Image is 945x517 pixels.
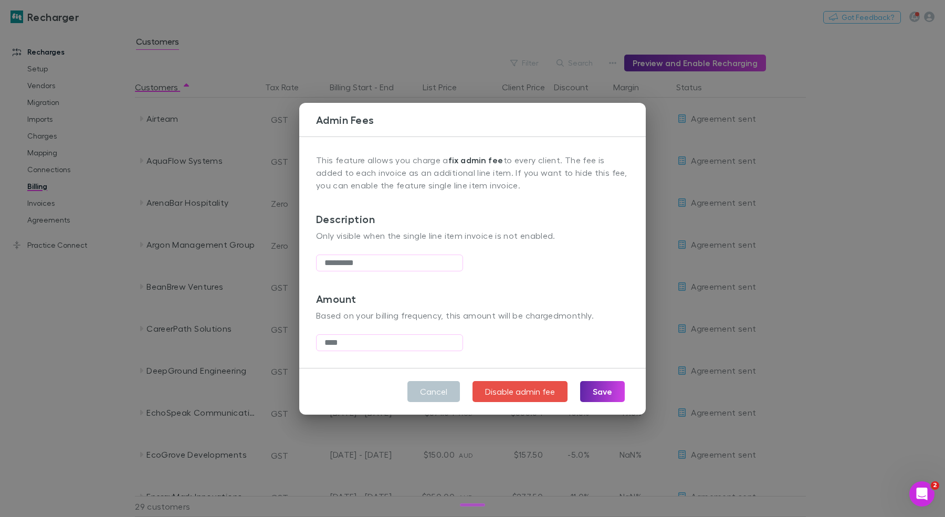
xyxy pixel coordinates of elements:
[316,154,629,192] p: This feature allows you charge a to every client. The fee is added to each invoice as an addition...
[316,192,629,229] h3: Description
[316,271,629,309] h3: Amount
[316,309,629,322] p: Based on your billing frequency, this amount will be charged monthly .
[316,229,629,242] p: Only visible when the single line item invoice is not enabled.
[931,481,939,490] span: 2
[407,381,460,402] button: Cancel
[316,113,646,126] h3: Admin Fees
[580,381,625,402] button: Save
[472,381,568,402] button: Disable admin fee
[448,155,503,165] strong: fix admin fee
[909,481,934,507] iframe: Intercom live chat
